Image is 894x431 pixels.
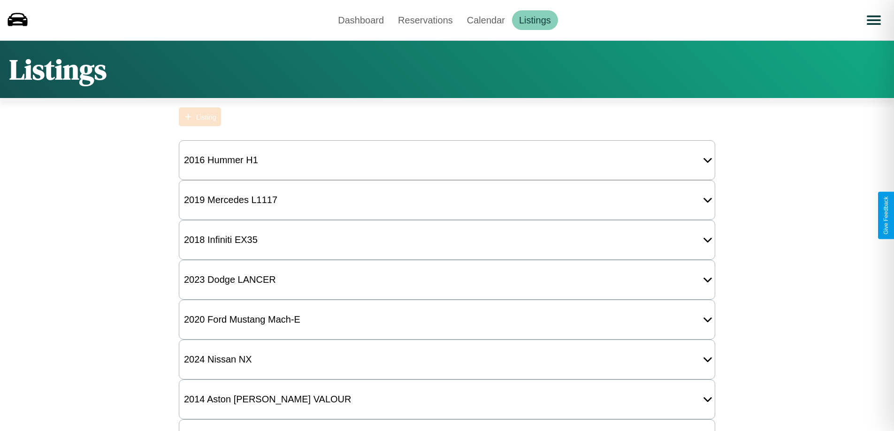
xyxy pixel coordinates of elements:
div: 2016 Hummer H1 [179,150,263,170]
div: 2019 Mercedes L1117 [179,190,282,210]
div: 2024 Nissan NX [179,349,257,370]
a: Reservations [391,10,460,30]
div: Give Feedback [883,197,889,234]
button: Listing [179,107,221,126]
div: 2014 Aston [PERSON_NAME] VALOUR [179,389,356,409]
button: Open menu [861,7,887,33]
div: Listing [196,113,216,121]
div: 2023 Dodge LANCER [179,270,281,290]
div: 2018 Infiniti EX35 [179,230,262,250]
div: 2020 Ford Mustang Mach-E [179,310,305,330]
a: Dashboard [331,10,391,30]
a: Listings [512,10,558,30]
a: Calendar [460,10,512,30]
h1: Listings [9,50,107,89]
